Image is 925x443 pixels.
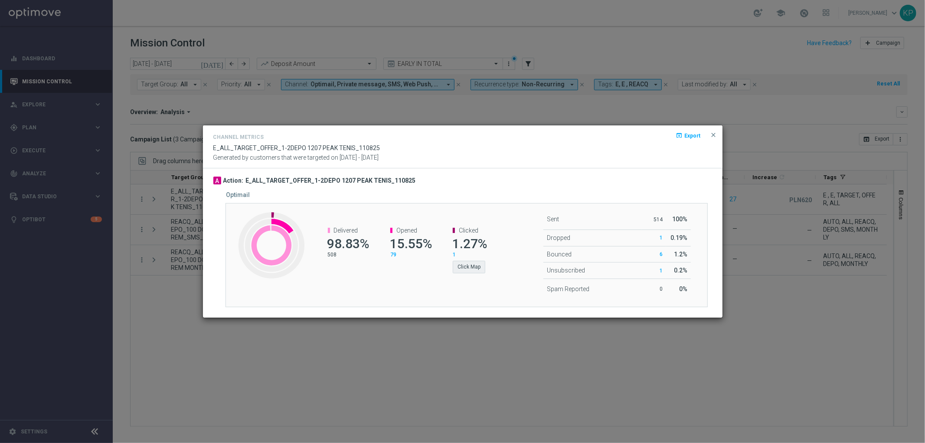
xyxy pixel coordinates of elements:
span: E_ALL_TARGET_OFFER_1-2DEPO 1207 PEAK TENIS_110825 [213,144,380,151]
span: Generated by customers that were targeted on [213,154,339,161]
div: A [213,177,221,184]
span: close [710,131,717,138]
span: Bounced [547,251,572,258]
span: 0.19% [670,234,687,241]
span: 6 [660,251,663,257]
span: Clicked [459,227,478,234]
span: 15.55% [390,236,432,251]
p: 514 [645,216,663,223]
span: 1.27% [452,236,487,251]
h3: Action: [223,177,244,185]
h3: E_ALL_TARGET_OFFER_1-2DEPO 1207 PEAK TENIS_110825 [246,177,416,185]
span: Export [685,133,701,139]
span: 1.2% [674,251,687,258]
button: open_in_browser Export [675,130,702,141]
span: 98.83% [327,236,369,251]
span: 0.2% [674,267,687,274]
h5: Optimail [226,191,250,198]
span: Dropped [547,234,570,241]
span: 1 [660,268,663,274]
p: 508 [328,251,369,258]
span: Spam Reported [547,285,589,292]
span: Opened [396,227,417,234]
button: Click Map [453,261,485,273]
span: 100% [672,216,687,223]
span: Sent [547,216,559,223]
span: 79 [390,252,396,258]
p: 0 [645,285,663,292]
span: 1 [453,252,456,258]
span: Unsubscribed [547,267,585,274]
h4: Channel Metrics [213,134,264,140]
span: 0% [679,285,687,292]
i: open_in_browser [676,132,683,139]
span: [DATE] - [DATE] [340,154,379,161]
span: 1 [660,235,663,241]
span: Delivered [334,227,358,234]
